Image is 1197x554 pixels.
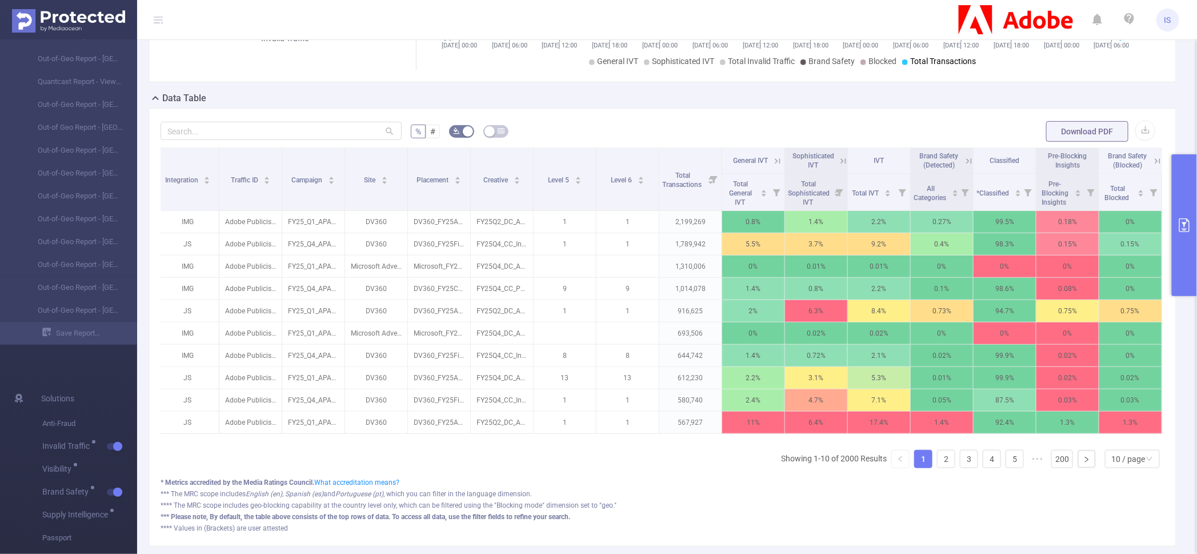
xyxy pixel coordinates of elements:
button: Download PDF [1046,121,1128,142]
p: 3.7% [785,233,847,255]
p: IMG [157,256,219,277]
a: Out-of-Geo Report - [GEOGRAPHIC_DATA] [23,47,123,70]
p: 2.1% [848,345,910,366]
p: JS [157,367,219,389]
p: FY25_Q4_APAC_Creative_Firefly_Progression_Progression_NA_P42467_NA [291611] [282,233,345,255]
i: icon: table [498,127,505,134]
p: 0.27% [911,211,973,233]
span: IVT [874,157,884,165]
p: FY25Q4_DC_AcrobatDC_AcrobatStudio_au_en_DTWA-AcrobatStudio-DPDisplayKV1_ST_1200x628_NA_Linkedln-I... [471,322,533,344]
p: 0.05% [911,389,973,411]
p: DV360 [345,300,407,322]
p: DV360_FY25AcrobatDemandCreation_PSP_Affinity-AllSites_IN_DSK_BAN_300x250_AiAssistant_Consideratio... [408,412,470,433]
span: Traffic ID [231,176,260,184]
p: 0.02% [1036,345,1099,366]
p: DV360_FY25Firefly_PSP_InMarket_IN_MOB_BAN_300x250_Firefly-L1Release-GenSFX-Rocket_Progression_Fir... [408,233,470,255]
div: Sort [263,175,270,182]
p: 8.4% [848,300,910,322]
a: Out-of-Geo Report - [GEOGRAPHIC_DATA] [23,276,123,299]
div: Sort [514,175,521,182]
i: icon: caret-down [1015,192,1021,196]
span: Integration [165,176,200,184]
tspan: [DATE] 06:00 [492,42,527,49]
tspan: [DATE] 12:00 [743,42,778,49]
span: Total Invalid Traffic [728,57,795,66]
p: DV360 [345,278,407,300]
p: Adobe Publicis APAC [27142] [219,256,282,277]
p: 6.4% [785,412,847,433]
p: JS [157,412,219,433]
i: icon: caret-down [329,180,335,183]
div: Sort [1138,188,1144,195]
p: 0.15% [1099,233,1162,255]
p: DV360_FY25AcrobatDemandCreation_PSP_Affinity-AllSites_IN_DSK_VID_16x9_AcrobatBridge-15s_Considera... [408,211,470,233]
i: icon: caret-up [514,175,520,178]
span: ••• [1028,450,1047,468]
i: icon: caret-up [952,188,958,192]
i: Filter menu [706,148,722,210]
p: FY25Q4_DC_AcrobatDC_AcrobatStudio_au_en_DTWA-AcrobatStudio-DPDisplayKV1_ST_160x600_NA_Categories.... [471,367,533,389]
span: Sophisticated IVT [792,152,834,169]
p: FY25_Q1_APAC_DocumentCloud_AcrobatsGotIt_Consideration_Discover_NA_P34208_NA [260685] [282,367,345,389]
a: 3 [960,451,978,468]
a: Out-of-Geo Report - [GEOGRAPHIC_DATA] [23,253,123,276]
p: 3.1% [785,367,847,389]
p: 916,625 [659,300,722,322]
p: FY25_Q1_APAC_DocumentCloud_AcrobatsGotIt_Consideration_Discover_NA_P34208_NA [260685] [282,211,345,233]
div: Sort [454,175,461,182]
p: DV360 [345,412,407,433]
p: FY25Q4_CC_Individual_Firefly_au_en_Evergreen-ModelCutdown_VID_9x16_Firefly_Categories-Desktop-15s... [471,345,533,366]
a: Out-of-Geo Report - [GEOGRAPHIC_DATA] [23,208,123,230]
p: 1 [534,389,596,411]
span: Pre-Blocking Insights [1048,152,1087,169]
p: 0.02% [848,322,910,344]
input: Search... [161,122,402,140]
i: icon: caret-up [761,188,767,192]
p: 1.4% [722,345,784,366]
i: icon: caret-down [952,192,958,196]
p: 1 [534,211,596,233]
p: 0.01% [785,256,847,277]
p: 0% [1099,278,1162,300]
i: icon: caret-down [455,180,461,183]
p: 4.7% [785,389,847,411]
div: Sort [952,188,959,195]
i: icon: caret-down [761,192,767,196]
p: 2% [722,300,784,322]
p: 17.4% [848,412,910,433]
i: icon: caret-down [575,180,581,183]
p: 9.2% [848,233,910,255]
tspan: [DATE] 12:00 [542,42,578,49]
p: FY25_Q1_APAC_DocumentCloud_AcrobatsGotIt_Consideration_Discover_NA_P34208_NA [260685] [282,322,345,344]
span: General IVT [597,57,638,66]
p: 1 [534,412,596,433]
p: 1,310,006 [659,256,722,277]
p: 0.4% [911,233,973,255]
p: IMG [157,345,219,366]
i: icon: caret-up [1138,188,1144,192]
p: IMG [157,278,219,300]
p: 8 [597,345,659,366]
i: icon: caret-up [575,175,581,178]
i: icon: caret-down [885,192,891,196]
span: General IVT [734,157,768,165]
i: Filter menu [1020,174,1036,210]
a: Out-of-Geo Report - [GEOGRAPHIC_DATA] [23,93,123,116]
span: Total Transactions [662,172,703,189]
a: Out-of-Geo Report - [GEOGRAPHIC_DATA] [23,139,123,162]
p: FY25Q4_DC_AcrobatDC_AcrobatStudio_au_en_DTWA-AcrobatStudio-DPDisplayKV1_ST_1200x628_NA_Predictive... [471,256,533,277]
p: 1,789,942 [659,233,722,255]
i: icon: caret-up [1075,188,1082,192]
span: Blocked [868,57,896,66]
span: Pre-Blocking Insights [1042,180,1068,206]
tspan: [DATE] 18:00 [593,42,628,49]
p: Adobe Publicis APAC [27142] [219,211,282,233]
i: Filter menu [831,174,847,210]
div: Sort [1015,188,1022,195]
p: 99.9% [974,345,1036,366]
p: 0.72% [785,345,847,366]
i: Filter menu [957,174,973,210]
a: Save Report... [42,322,137,345]
tspan: [DATE] 12:00 [944,42,979,49]
p: 0.75% [1036,300,1099,322]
